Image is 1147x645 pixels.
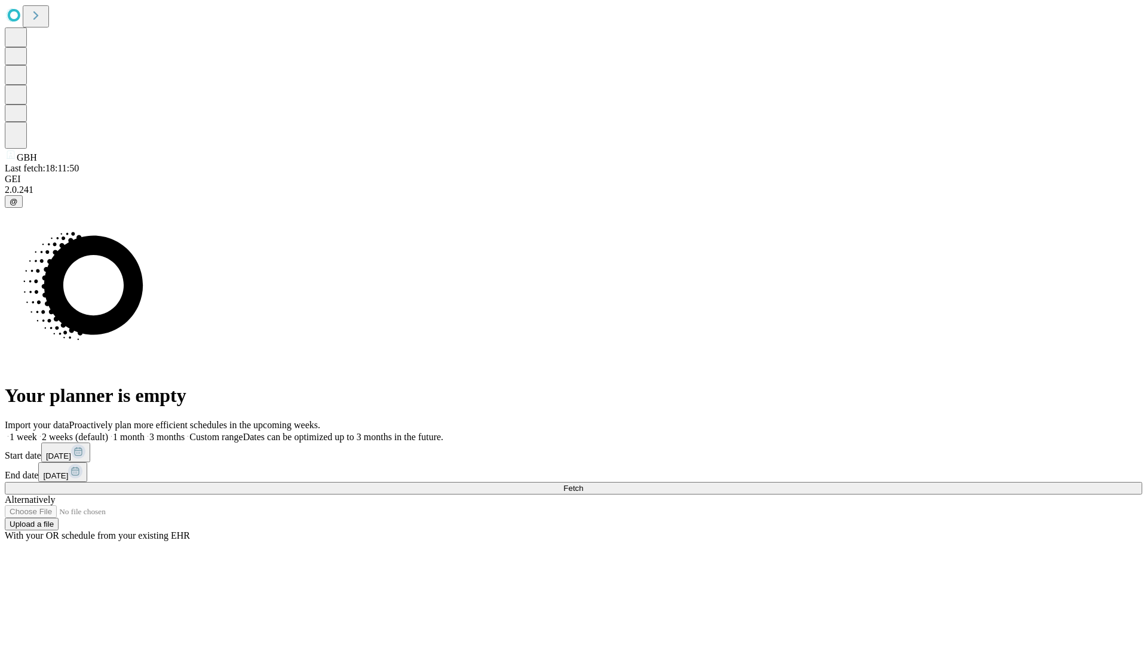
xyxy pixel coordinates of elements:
[5,443,1142,462] div: Start date
[5,185,1142,195] div: 2.0.241
[5,195,23,208] button: @
[5,518,59,530] button: Upload a file
[5,420,69,430] span: Import your data
[113,432,145,442] span: 1 month
[189,432,243,442] span: Custom range
[243,432,443,442] span: Dates can be optimized up to 3 months in the future.
[149,432,185,442] span: 3 months
[38,462,87,482] button: [DATE]
[43,471,68,480] span: [DATE]
[69,420,320,430] span: Proactively plan more efficient schedules in the upcoming weeks.
[41,443,90,462] button: [DATE]
[46,451,71,460] span: [DATE]
[563,484,583,493] span: Fetch
[5,174,1142,185] div: GEI
[5,385,1142,407] h1: Your planner is empty
[17,152,37,162] span: GBH
[10,432,37,442] span: 1 week
[5,462,1142,482] div: End date
[42,432,108,442] span: 2 weeks (default)
[5,163,79,173] span: Last fetch: 18:11:50
[5,530,190,540] span: With your OR schedule from your existing EHR
[10,197,18,206] span: @
[5,482,1142,494] button: Fetch
[5,494,55,505] span: Alternatively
